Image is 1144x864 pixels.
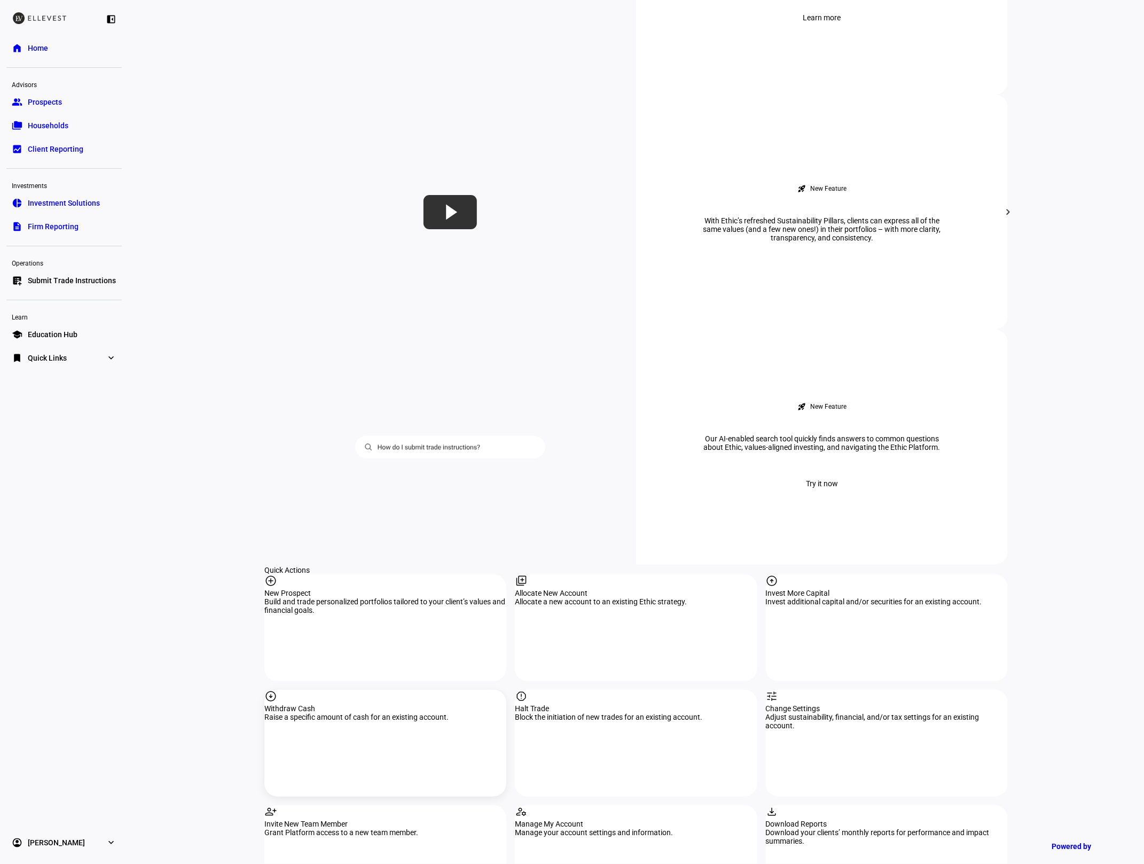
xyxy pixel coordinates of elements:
[12,837,22,848] eth-mat-symbol: account_circle
[515,589,757,597] div: Allocate New Account
[12,329,22,340] eth-mat-symbol: school
[810,402,847,411] div: New Feature
[797,184,806,193] mat-icon: rocket_launch
[515,828,757,837] div: Manage your account settings and information.
[688,216,955,242] div: With Ethic’s refreshed Sustainability Pillars, clients can express all of the same values (and a ...
[264,713,506,721] div: Raise a specific amount of cash for an existing account.
[806,473,838,494] span: Try it now
[12,120,22,131] eth-mat-symbol: folder_copy
[264,820,506,828] div: Invite New Team Member
[28,329,77,340] span: Education Hub
[515,574,528,587] mat-icon: library_add
[1002,206,1015,219] mat-icon: chevron_right
[12,43,22,53] eth-mat-symbol: home
[6,37,122,59] a: homeHome
[28,837,85,848] span: [PERSON_NAME]
[515,713,757,721] div: Block the initiation of new trades for an existing account.
[28,43,48,53] span: Home
[790,7,854,28] button: Learn more
[106,14,116,25] eth-mat-symbol: left_panel_close
[28,221,79,232] span: Firm Reporting
[6,76,122,91] div: Advisors
[515,690,528,703] mat-icon: report
[12,275,22,286] eth-mat-symbol: list_alt_add
[12,97,22,107] eth-mat-symbol: group
[264,597,506,614] div: Build and trade personalized portfolios tailored to your client’s values and financial goals.
[28,198,100,208] span: Investment Solutions
[264,704,506,713] div: Withdraw Cash
[766,828,1008,845] div: Download your clients’ monthly reports for performance and impact summaries.
[6,138,122,160] a: bid_landscapeClient Reporting
[6,177,122,192] div: Investments
[515,704,757,713] div: Halt Trade
[810,184,847,193] div: New Feature
[264,589,506,597] div: New Prospect
[766,690,779,703] mat-icon: tune
[12,144,22,154] eth-mat-symbol: bid_landscape
[803,7,841,28] span: Learn more
[766,820,1008,828] div: Download Reports
[766,597,1008,606] div: Invest additional capital and/or securities for an existing account.
[28,144,83,154] span: Client Reporting
[264,566,1008,574] div: Quick Actions
[264,690,277,703] mat-icon: arrow_circle_down
[766,713,1008,730] div: Adjust sustainability, financial, and/or tax settings for an existing account.
[264,828,506,837] div: Grant Platform access to a new team member.
[28,97,62,107] span: Prospects
[515,597,757,606] div: Allocate a new account to an existing Ethic strategy.
[515,820,757,828] div: Manage My Account
[1046,836,1128,856] a: Powered by
[6,216,122,237] a: descriptionFirm Reporting
[6,192,122,214] a: pie_chartInvestment Solutions
[28,275,116,286] span: Submit Trade Instructions
[106,837,116,848] eth-mat-symbol: expand_more
[6,115,122,136] a: folder_copyHouseholds
[28,120,68,131] span: Households
[28,353,67,363] span: Quick Links
[793,473,851,494] button: Try it now
[6,91,122,113] a: groupProspects
[264,805,277,818] mat-icon: person_add
[766,574,779,587] mat-icon: arrow_circle_up
[12,353,22,363] eth-mat-symbol: bookmark
[766,805,779,818] mat-icon: download
[12,221,22,232] eth-mat-symbol: description
[6,309,122,324] div: Learn
[264,574,277,587] mat-icon: add_circle
[766,704,1008,713] div: Change Settings
[766,589,1008,597] div: Invest More Capital
[515,805,528,818] mat-icon: manage_accounts
[106,353,116,363] eth-mat-symbol: expand_more
[6,255,122,270] div: Operations
[688,434,955,452] div: Our AI-enabled search tool quickly finds answers to common questions about Ethic, values-aligned ...
[12,198,22,208] eth-mat-symbol: pie_chart
[797,402,806,411] mat-icon: rocket_launch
